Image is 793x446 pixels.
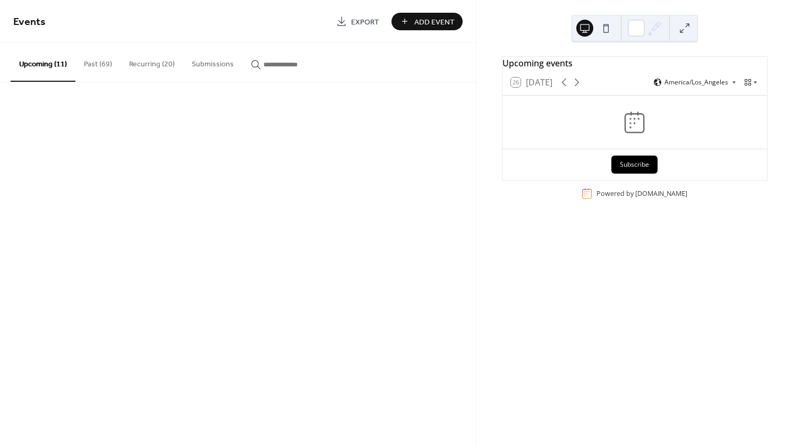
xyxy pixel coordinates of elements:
span: America/Los_Angeles [664,79,728,85]
button: Subscribe [611,156,658,174]
span: Add Event [414,16,455,28]
a: [DOMAIN_NAME] [635,189,687,198]
div: Powered by [596,189,687,198]
span: Export [351,16,379,28]
button: Recurring (20) [121,43,183,81]
button: Upcoming (11) [11,43,75,82]
a: Export [328,13,387,30]
button: Submissions [183,43,242,81]
div: Upcoming events [502,57,767,70]
button: Past (69) [75,43,121,81]
button: Add Event [391,13,463,30]
span: Events [13,12,46,32]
